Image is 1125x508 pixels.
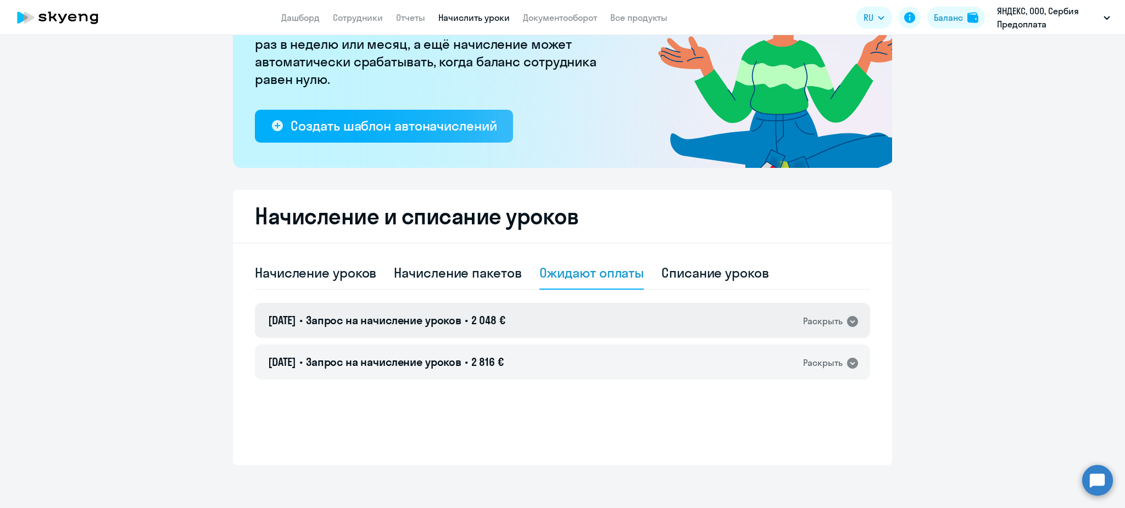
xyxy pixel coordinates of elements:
[306,313,461,327] span: Запрос на начисление уроков
[471,313,505,327] span: 2 048 €
[465,313,468,327] span: •
[471,355,504,369] span: 2 816 €
[268,313,296,327] span: [DATE]
[992,4,1116,31] button: ЯНДЕКС, ООО, Сербия Предоплата
[803,356,843,370] div: Раскрыть
[523,12,597,23] a: Документооборот
[803,314,843,328] div: Раскрыть
[997,4,1099,31] p: ЯНДЕКС, ООО, Сербия Предоплата
[396,12,425,23] a: Отчеты
[934,11,963,24] div: Баланс
[661,264,769,281] div: Списание уроков
[255,203,870,229] h2: Начисление и списание уроков
[299,355,303,369] span: •
[394,264,521,281] div: Начисление пакетов
[438,12,510,23] a: Начислить уроки
[255,264,376,281] div: Начисление уроков
[856,7,892,29] button: RU
[864,11,873,24] span: RU
[333,12,383,23] a: Сотрудники
[255,110,513,143] button: Создать шаблон автоначислений
[465,355,468,369] span: •
[291,117,497,134] div: Создать шаблон автоначислений
[299,313,303,327] span: •
[281,12,320,23] a: Дашборд
[927,7,985,29] button: Балансbalance
[967,12,978,23] img: balance
[610,12,667,23] a: Все продукты
[306,355,461,369] span: Запрос на начисление уроков
[268,355,296,369] span: [DATE]
[539,264,644,281] div: Ожидают оплаты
